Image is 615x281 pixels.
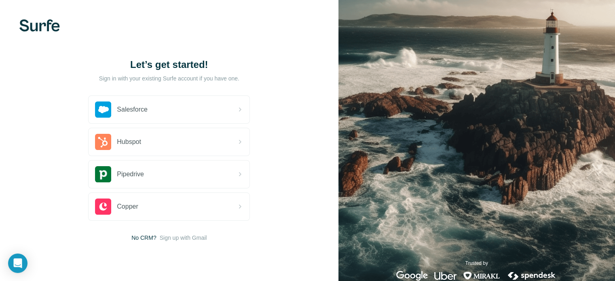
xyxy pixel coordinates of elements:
[95,101,111,118] img: salesforce's logo
[131,234,156,242] span: No CRM?
[117,105,148,114] span: Salesforce
[88,58,250,71] h1: Let’s get started!
[396,271,428,281] img: google's logo
[463,271,500,281] img: mirakl's logo
[117,202,138,211] span: Copper
[95,166,111,182] img: pipedrive's logo
[8,254,27,273] div: Open Intercom Messenger
[160,234,207,242] button: Sign up with Gmail
[95,134,111,150] img: hubspot's logo
[19,19,60,32] img: Surfe's logo
[465,260,488,267] p: Trusted by
[117,169,144,179] span: Pipedrive
[99,74,239,82] p: Sign in with your existing Surfe account if you have one.
[507,271,557,281] img: spendesk's logo
[434,271,456,281] img: uber's logo
[95,199,111,215] img: copper's logo
[117,137,141,147] span: Hubspot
